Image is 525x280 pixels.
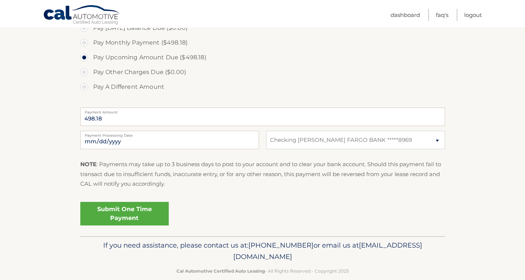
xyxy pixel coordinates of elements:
[43,5,120,26] a: Cal Automotive
[80,35,445,50] label: Pay Monthly Payment ($498.18)
[176,268,265,274] strong: Cal Automotive Certified Auto Leasing
[80,131,259,149] input: Payment Date
[85,267,440,275] p: - All Rights Reserved - Copyright 2025
[80,50,445,65] label: Pay Upcoming Amount Due ($498.18)
[80,160,445,189] p: : Payments may take up to 3 business days to post to your account and to clear your bank account....
[248,241,314,249] span: [PHONE_NUMBER]
[80,65,445,80] label: Pay Other Charges Due ($0.00)
[80,21,445,35] label: Pay [DATE] Balance Due ($0.00)
[436,9,448,21] a: FAQ's
[391,9,420,21] a: Dashboard
[80,161,97,168] strong: NOTE
[80,80,445,94] label: Pay A Different Amount
[80,108,445,126] input: Payment Amount
[85,239,440,263] p: If you need assistance, please contact us at: or email us at
[464,9,482,21] a: Logout
[80,131,259,137] label: Payment Processing Date
[80,202,169,225] a: Submit One Time Payment
[80,108,445,113] label: Payment Amount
